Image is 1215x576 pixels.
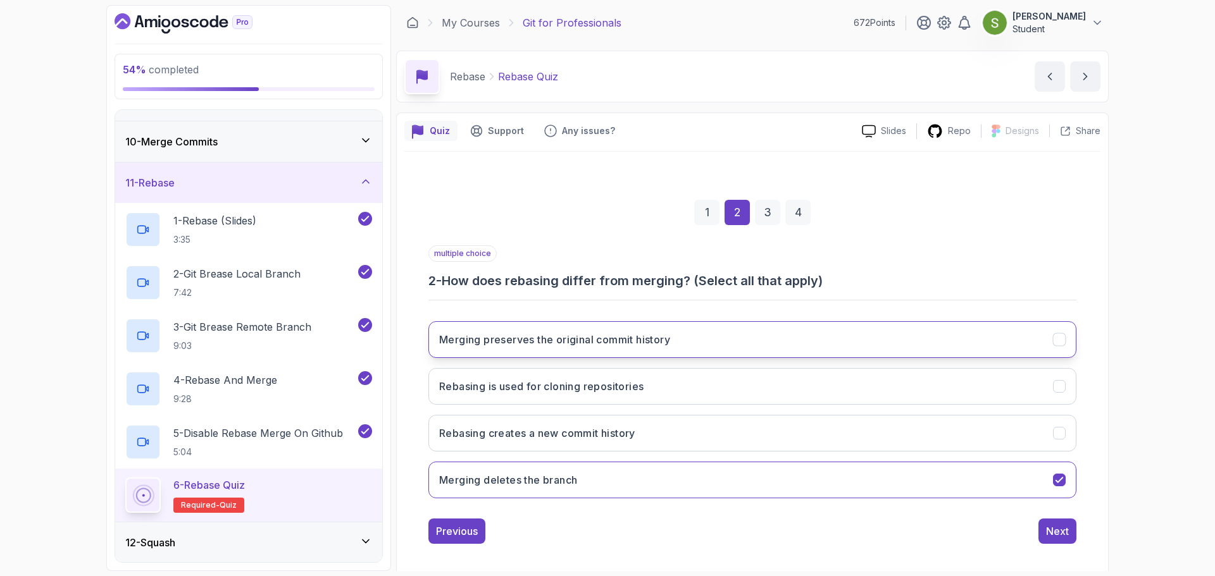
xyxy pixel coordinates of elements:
[404,121,458,141] button: quiz button
[115,13,282,34] a: Dashboard
[125,318,372,353] button: 3-Git Brease Remote Branch9:03
[498,69,558,84] p: Rebase Quiz
[173,319,311,334] p: 3 - Git Brease Remote Branch
[881,125,906,137] p: Slides
[982,10,1104,35] button: user profile image[PERSON_NAME]Student
[173,393,277,405] p: 9:28
[1076,125,1100,137] p: Share
[785,200,811,225] div: 4
[562,125,615,137] p: Any issues?
[755,200,780,225] div: 3
[115,162,382,203] button: 11-Rebase
[173,446,343,458] p: 5:04
[173,286,301,299] p: 7:42
[1049,125,1100,137] button: Share
[173,372,277,388] p: 4 - Rebase And Merge
[1038,518,1076,544] button: Next
[428,415,1076,451] button: Rebasing creates a new commit history
[123,63,199,76] span: completed
[1070,61,1100,92] button: next content
[428,518,485,544] button: Previous
[1012,10,1086,23] p: [PERSON_NAME]
[173,213,256,228] p: 1 - Rebase (Slides)
[125,134,218,149] h3: 10 - Merge Commits
[173,340,311,352] p: 9:03
[220,500,237,510] span: quiz
[181,500,220,510] span: Required-
[1012,23,1086,35] p: Student
[694,200,720,225] div: 1
[428,321,1076,358] button: Merging preserves the original commit history
[442,15,500,30] a: My Courses
[125,371,372,407] button: 4-Rebase And Merge9:28
[125,265,372,300] button: 2-Git Brease Local Branch7:42
[852,125,916,138] a: Slides
[173,233,256,246] p: 3:35
[115,522,382,563] button: 12-Squash
[439,379,644,394] h3: Rebasing is used for cloning repositories
[1046,524,1069,539] div: Next
[488,125,524,137] p: Support
[1006,125,1039,137] p: Designs
[173,477,245,493] p: 6 - Rebase Quiz
[948,125,971,137] p: Repo
[173,426,343,441] p: 5 - Disable Rebase Merge On Github
[125,212,372,247] button: 1-Rebase (Slides)3:35
[439,426,635,441] h3: Rebasing creates a new commit history
[123,63,146,76] span: 54 %
[439,332,670,347] h3: Merging preserves the original commit history
[125,424,372,460] button: 5-Disable Rebase Merge On Github5:04
[430,125,450,137] p: Quiz
[917,123,981,139] a: Repo
[428,368,1076,405] button: Rebasing is used for cloning repositories
[436,524,478,539] div: Previous
[428,462,1076,498] button: Merging deletes the branch
[523,15,621,30] p: Git for Professionals
[125,535,175,550] h3: 12 - Squash
[537,121,623,141] button: Feedback button
[725,200,750,225] div: 2
[439,472,577,487] h3: Merging deletes the branch
[854,16,895,29] p: 672 Points
[463,121,532,141] button: Support button
[173,266,301,281] p: 2 - Git Brease Local Branch
[125,477,372,513] button: 6-Rebase QuizRequired-quiz
[406,16,419,29] a: Dashboard
[125,175,175,190] h3: 11 - Rebase
[1035,61,1065,92] button: previous content
[983,11,1007,35] img: user profile image
[450,69,485,84] p: Rebase
[428,272,1076,290] h3: 2 - How does rebasing differ from merging? (Select all that apply)
[115,121,382,162] button: 10-Merge Commits
[428,245,497,262] p: multiple choice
